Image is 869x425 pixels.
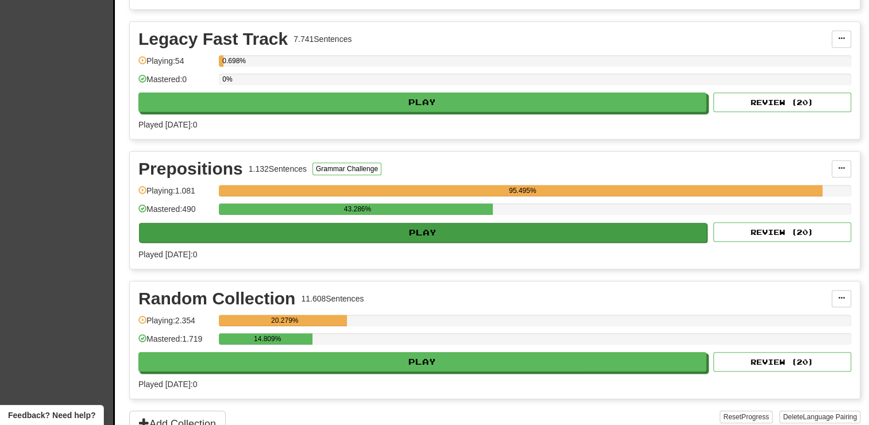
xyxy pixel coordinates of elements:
[138,120,197,129] span: Played [DATE]: 0
[138,160,243,177] div: Prepositions
[138,315,213,334] div: Playing: 2.354
[779,411,860,423] button: DeleteLanguage Pairing
[803,413,857,421] span: Language Pairing
[713,222,851,242] button: Review (20)
[222,333,312,345] div: 14.809%
[222,185,822,196] div: 95.495%
[138,250,197,259] span: Played [DATE]: 0
[138,30,288,48] div: Legacy Fast Track
[713,352,851,372] button: Review (20)
[138,290,295,307] div: Random Collection
[138,55,213,74] div: Playing: 54
[222,315,347,326] div: 20.279%
[301,293,364,304] div: 11.608 Sentences
[138,352,706,372] button: Play
[312,163,381,175] button: Grammar Challenge
[138,203,213,222] div: Mastered: 490
[249,163,307,175] div: 1.132 Sentences
[222,55,223,67] div: 0.698%
[138,333,213,352] div: Mastered: 1.719
[741,413,769,421] span: Progress
[293,33,352,45] div: 7.741 Sentences
[139,223,707,242] button: Play
[713,92,851,112] button: Review (20)
[138,92,706,112] button: Play
[8,409,95,421] span: Open feedback widget
[222,203,492,215] div: 43.286%
[138,380,197,389] span: Played [DATE]: 0
[138,185,213,204] div: Playing: 1.081
[138,74,213,92] div: Mastered: 0
[720,411,772,423] button: ResetProgress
